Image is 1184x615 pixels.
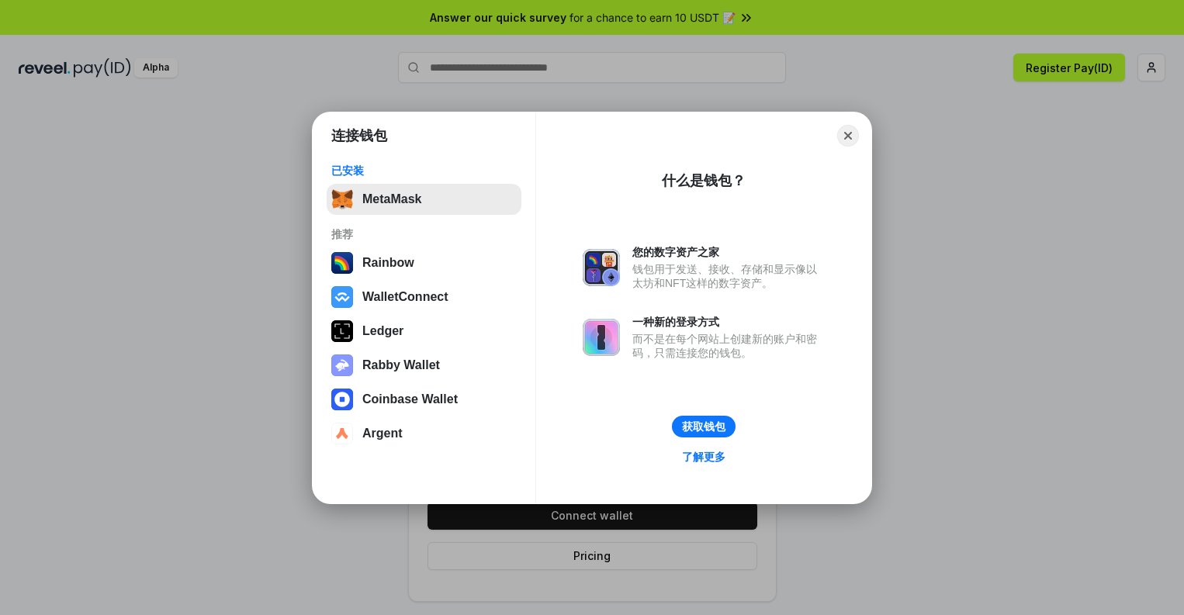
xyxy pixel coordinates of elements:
img: svg+xml,%3Csvg%20width%3D%2228%22%20height%3D%2228%22%20viewBox%3D%220%200%2028%2028%22%20fill%3D... [331,286,353,308]
button: Argent [327,418,521,449]
img: svg+xml,%3Csvg%20xmlns%3D%22http%3A%2F%2Fwww.w3.org%2F2000%2Fsvg%22%20fill%3D%22none%22%20viewBox... [583,249,620,286]
div: 而不是在每个网站上创建新的账户和密码，只需连接您的钱包。 [632,332,825,360]
img: svg+xml,%3Csvg%20xmlns%3D%22http%3A%2F%2Fwww.w3.org%2F2000%2Fsvg%22%20fill%3D%22none%22%20viewBox... [583,319,620,356]
div: 您的数字资产之家 [632,245,825,259]
div: 已安装 [331,164,517,178]
button: Rabby Wallet [327,350,521,381]
div: MetaMask [362,192,421,206]
img: svg+xml,%3Csvg%20xmlns%3D%22http%3A%2F%2Fwww.w3.org%2F2000%2Fsvg%22%20width%3D%2228%22%20height%3... [331,320,353,342]
button: Coinbase Wallet [327,384,521,415]
div: WalletConnect [362,290,448,304]
button: Rainbow [327,247,521,278]
a: 了解更多 [673,447,735,467]
div: Ledger [362,324,403,338]
img: svg+xml,%3Csvg%20width%3D%2228%22%20height%3D%2228%22%20viewBox%3D%220%200%2028%2028%22%20fill%3D... [331,389,353,410]
button: Close [837,125,859,147]
div: Argent [362,427,403,441]
div: 获取钱包 [682,420,725,434]
div: 什么是钱包？ [662,171,746,190]
img: svg+xml,%3Csvg%20width%3D%2228%22%20height%3D%2228%22%20viewBox%3D%220%200%2028%2028%22%20fill%3D... [331,423,353,444]
button: WalletConnect [327,282,521,313]
div: 钱包用于发送、接收、存储和显示像以太坊和NFT这样的数字资产。 [632,262,825,290]
div: Rabby Wallet [362,358,440,372]
img: svg+xml,%3Csvg%20width%3D%22120%22%20height%3D%22120%22%20viewBox%3D%220%200%20120%20120%22%20fil... [331,252,353,274]
img: svg+xml,%3Csvg%20xmlns%3D%22http%3A%2F%2Fwww.w3.org%2F2000%2Fsvg%22%20fill%3D%22none%22%20viewBox... [331,354,353,376]
button: MetaMask [327,184,521,215]
button: 获取钱包 [672,416,736,437]
div: 一种新的登录方式 [632,315,825,329]
div: Coinbase Wallet [362,392,458,406]
div: 推荐 [331,227,517,241]
img: svg+xml,%3Csvg%20fill%3D%22none%22%20height%3D%2233%22%20viewBox%3D%220%200%2035%2033%22%20width%... [331,188,353,210]
h1: 连接钱包 [331,126,387,145]
div: 了解更多 [682,450,725,464]
div: Rainbow [362,256,414,270]
button: Ledger [327,316,521,347]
